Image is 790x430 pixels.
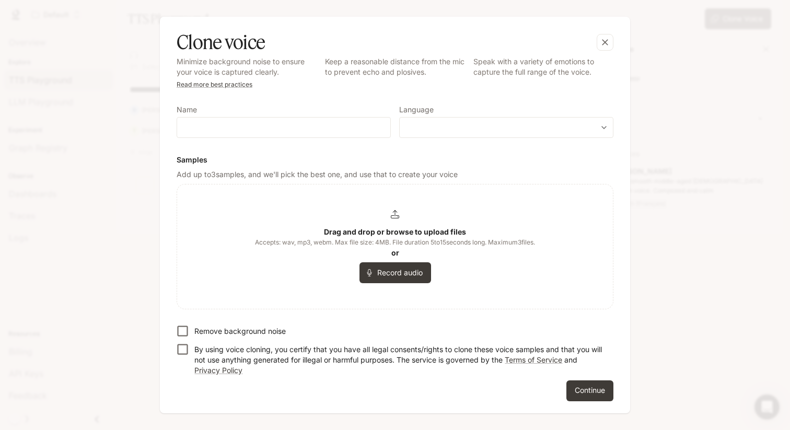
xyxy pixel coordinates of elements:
div: ​ [400,122,613,133]
span: Accepts: wav, mp3, webm. Max file size: 4MB. File duration 5 to 15 seconds long. Maximum 3 files. [255,237,535,248]
h5: Clone voice [177,29,265,55]
p: By using voice cloning, you certify that you have all legal consents/rights to clone these voice ... [194,344,605,376]
b: or [391,248,399,257]
a: Read more best practices [177,80,252,88]
p: Name [177,106,197,113]
a: Privacy Policy [194,366,242,375]
p: Keep a reasonable distance from the mic to prevent echo and plosives. [325,56,465,77]
b: Drag and drop or browse to upload files [324,227,466,236]
p: Minimize background noise to ensure your voice is captured clearly. [177,56,317,77]
button: Continue [566,380,613,401]
h6: Samples [177,155,613,165]
p: Add up to 3 samples, and we'll pick the best one, and use that to create your voice [177,169,613,180]
p: Language [399,106,434,113]
a: Terms of Service [505,355,562,364]
p: Remove background noise [194,326,286,336]
p: Speak with a variety of emotions to capture the full range of the voice. [473,56,613,77]
button: Record audio [359,262,431,283]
